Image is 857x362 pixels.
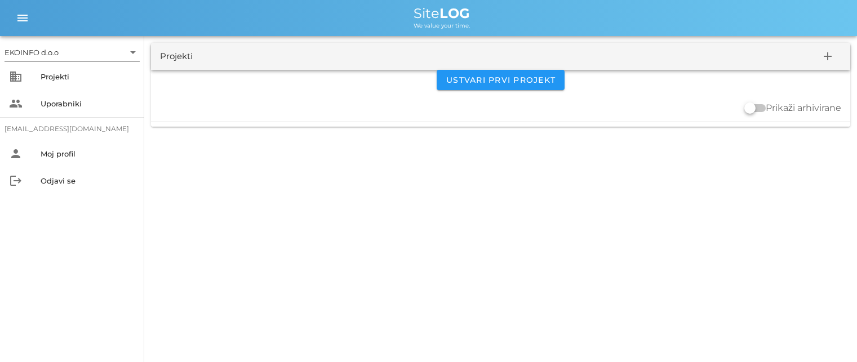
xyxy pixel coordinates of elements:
i: people [9,97,23,110]
i: business [9,70,23,83]
button: Ustvari prvi projekt [437,70,565,90]
span: We value your time. [414,22,470,29]
div: EKOINFO d.o.o [5,47,59,57]
i: arrow_drop_down [126,46,140,59]
div: Projekti [41,72,135,81]
div: Moj profil [41,149,135,158]
div: EKOINFO d.o.o [5,43,140,61]
b: LOG [439,5,470,21]
div: Uporabniki [41,99,135,108]
span: Ustvari prvi projekt [446,75,556,85]
span: Site [414,5,470,21]
div: Projekti [160,50,193,63]
i: logout [9,174,23,187]
i: person [9,147,23,160]
i: add [821,50,834,63]
div: Odjavi se [41,176,135,185]
label: Prikaži arhivirane [766,102,841,114]
i: menu [16,11,29,25]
